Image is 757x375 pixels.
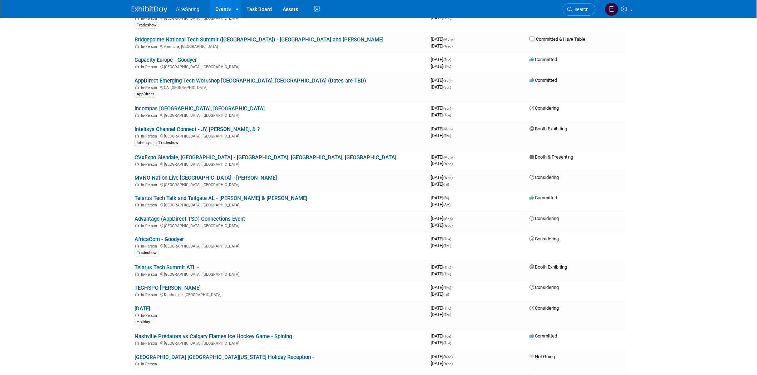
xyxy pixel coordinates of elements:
span: Committed [529,333,557,339]
img: In-Person Event [135,134,139,137]
span: (Tue) [443,334,451,338]
span: In-Person [141,134,159,139]
div: Tradeshow [156,140,180,146]
span: - [452,285,453,290]
span: (Thu) [443,244,451,248]
a: Incompas [GEOGRAPHIC_DATA], [GEOGRAPHIC_DATA] [135,105,265,112]
span: [DATE] [431,195,451,200]
span: In-Person [141,162,159,167]
img: In-Person Event [135,224,139,227]
div: [GEOGRAPHIC_DATA], [GEOGRAPHIC_DATA] [135,271,425,277]
span: (Sun) [443,106,451,110]
div: CA, [GEOGRAPHIC_DATA] [135,84,425,90]
a: CVxExpo Glendale, [GEOGRAPHIC_DATA] - [GEOGRAPHIC_DATA], [GEOGRAPHIC_DATA], [GEOGRAPHIC_DATA] [135,154,396,161]
span: Considering [529,305,559,311]
span: (Tue) [443,237,451,241]
span: (Mon) [443,127,453,131]
span: [DATE] [431,126,455,131]
span: (Tue) [443,58,451,62]
span: (Sat) [443,79,450,82]
span: (Wed) [443,162,453,166]
span: (Thu) [443,313,451,317]
span: (Thu) [443,286,451,290]
a: Search [563,3,596,16]
div: [GEOGRAPHIC_DATA], [GEOGRAPHIC_DATA] [135,202,425,207]
a: AfricaCom - Goodyer [135,236,184,242]
span: (Tue) [443,341,451,345]
span: [DATE] [431,36,455,42]
a: [GEOGRAPHIC_DATA] [GEOGRAPHIC_DATA][US_STATE] Holiday Reception - [135,354,314,360]
span: [DATE] [431,340,451,345]
span: - [452,305,453,311]
span: [DATE] [431,305,453,311]
img: In-Person Event [135,341,139,345]
span: [DATE] [431,312,451,317]
span: [DATE] [431,161,453,166]
img: In-Person Event [135,203,139,206]
a: TECHSPO [PERSON_NAME] [135,285,201,291]
img: In-Person Event [135,182,139,186]
span: - [452,236,453,241]
span: In-Person [141,182,159,187]
span: (Thu) [443,265,451,269]
span: (Fri) [443,292,449,296]
span: In-Person [141,203,159,207]
img: In-Person Event [135,272,139,276]
span: - [454,154,455,160]
span: (Thu) [443,65,451,69]
span: (Fri) [443,196,449,200]
span: Booth Exhibiting [529,126,567,131]
a: Nashville Predators vs Calgary Flames Ice Hockey Game - Spining [135,333,292,340]
span: (Wed) [443,176,453,180]
span: In-Person [141,362,159,366]
div: [GEOGRAPHIC_DATA], [GEOGRAPHIC_DATA] [135,161,425,167]
span: - [452,264,453,270]
span: [DATE] [431,84,451,90]
span: In-Person [141,272,159,277]
img: In-Person Event [135,113,139,117]
a: Capacity Europe - Goodyer [135,57,197,63]
span: (Mon) [443,37,453,41]
span: [DATE] [431,43,453,49]
img: In-Person Event [135,313,139,317]
div: [GEOGRAPHIC_DATA], [GEOGRAPHIC_DATA] [135,112,425,118]
span: (Mon) [443,217,453,221]
span: Committed [529,57,557,62]
span: - [450,195,451,200]
span: (Fri) [443,182,449,186]
img: In-Person Event [135,362,139,365]
span: Search [572,7,589,12]
span: [DATE] [431,133,451,138]
span: In-Person [141,292,159,297]
img: In-Person Event [135,85,139,89]
span: - [454,36,455,42]
span: [DATE] [431,333,453,339]
span: In-Person [141,65,159,69]
span: (Wed) [443,355,453,359]
img: erica arjona [605,2,619,16]
span: - [452,333,453,339]
a: Advantage (AppDirect TSD) Connections Event [135,216,245,222]
span: (Sun) [443,85,451,89]
div: [GEOGRAPHIC_DATA], [GEOGRAPHIC_DATA] [135,133,425,139]
span: [DATE] [431,236,453,241]
a: [DATE] [135,305,150,312]
span: Committed & Have Table [529,36,586,42]
span: - [454,126,455,131]
span: (Wed) [443,362,453,366]
img: In-Person Event [135,292,139,296]
div: [GEOGRAPHIC_DATA], [GEOGRAPHIC_DATA] [135,340,425,346]
span: (Wed) [443,224,453,227]
div: Tradeshow [135,250,158,256]
span: [DATE] [431,285,453,290]
span: [DATE] [431,181,449,187]
span: Considering [529,285,559,290]
span: Considering [529,236,559,241]
span: [DATE] [431,77,453,83]
a: Intelisys Channel Connect - JY, [PERSON_NAME], & ? [135,126,260,132]
img: In-Person Event [135,44,139,48]
span: In-Person [141,313,159,318]
span: [DATE] [431,112,451,117]
span: Not Going [529,354,555,359]
span: [DATE] [431,216,455,221]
